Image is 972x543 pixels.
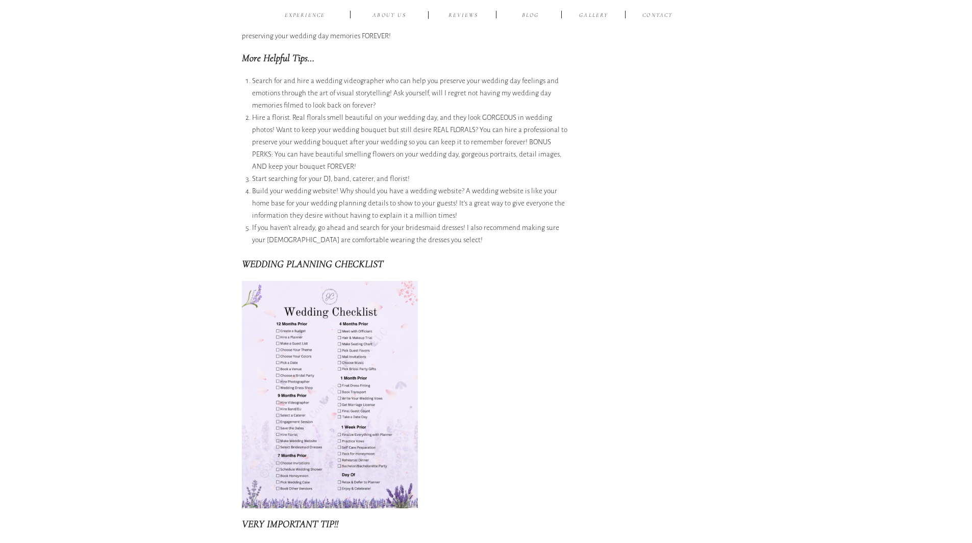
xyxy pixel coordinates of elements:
li: Start searching for your DJ, band, caterer, and florist! [252,173,568,185]
li: If you haven’t already, go ahead and search for your bridesmaid dresses! I also recommend making ... [252,222,568,246]
strong: More Helpful Tips… [242,52,314,64]
strong: VERY IMPORTANT TIP!! [242,518,338,530]
a: ABOUT US [365,11,414,21]
a: EXPERIENCE [281,11,329,21]
a: Gallery [577,11,611,21]
a: BLOG [514,11,547,21]
strong: WEDDING PLANNING CHECKLIST [242,258,383,270]
li: Hire a florist. Real florals smell beautiful on your wedding day, and they look GORGEOUS in weddi... [252,112,568,173]
a: reviews [439,11,488,21]
li: Search for and hire a wedding videographer who can help you preserve your wedding day feelings an... [252,75,568,112]
li: Build your wedding website! Why should you have a wedding website? A wedding website is like your... [252,185,568,222]
a: CONTACT [641,11,675,21]
img: Wedding Planning Checklist for Brides needing help planning their wedding!!! [242,281,418,509]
